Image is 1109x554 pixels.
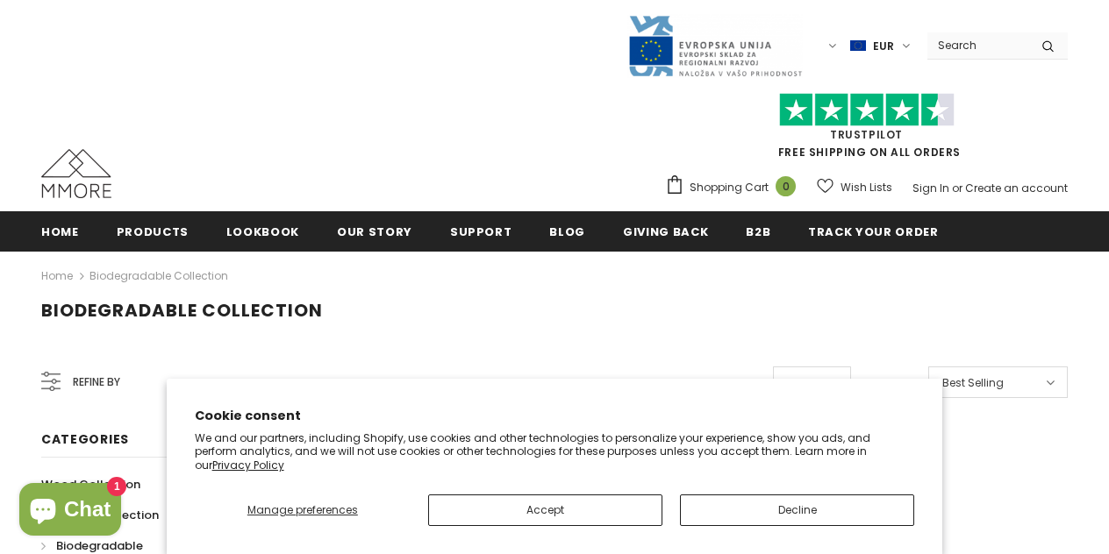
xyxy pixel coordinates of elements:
[195,407,915,425] h2: Cookie consent
[14,483,126,540] inbox-online-store-chat: Shopify online store chat
[73,373,120,392] span: Refine by
[808,211,938,251] a: Track your order
[549,224,585,240] span: Blog
[787,374,797,392] span: 12
[41,266,73,287] a: Home
[117,224,189,240] span: Products
[690,179,769,196] span: Shopping Cart
[952,181,962,195] span: or
[41,211,79,251] a: Home
[89,268,228,283] a: Biodegradable Collection
[927,32,1028,58] input: Search Site
[942,374,1004,392] span: Best Selling
[41,430,129,448] span: Categories
[226,224,299,240] span: Lookbook
[627,14,803,78] img: Javni Razpis
[830,127,903,142] a: Trustpilot
[226,211,299,251] a: Lookbook
[195,494,411,526] button: Manage preferences
[665,101,1068,160] span: FREE SHIPPING ON ALL ORDERS
[965,181,1068,195] a: Create an account
[41,224,79,240] span: Home
[817,172,892,202] a: Wish Lists
[450,211,512,251] a: support
[877,374,915,392] label: Sort by
[873,38,894,55] span: EUR
[41,298,323,323] span: Biodegradable Collection
[676,374,760,392] label: Items per page
[337,224,412,240] span: Our Story
[212,458,284,472] a: Privacy Policy
[779,93,955,127] img: Trust Pilot Stars
[808,224,938,240] span: Track your order
[776,176,796,196] span: 0
[623,211,708,251] a: Giving back
[337,211,412,251] a: Our Story
[450,224,512,240] span: support
[41,469,140,500] a: Wood Collection
[746,211,770,251] a: B2B
[841,179,892,196] span: Wish Lists
[195,431,915,472] p: We and our partners, including Shopify, use cookies and other technologies to personalize your ex...
[41,149,111,198] img: MMORE Cases
[746,224,770,240] span: B2B
[912,181,949,195] a: Sign In
[623,224,708,240] span: Giving back
[665,174,805,201] a: Shopping Cart 0
[41,476,140,493] span: Wood Collection
[680,494,914,526] button: Decline
[117,211,189,251] a: Products
[627,38,803,53] a: Javni Razpis
[428,494,662,526] button: Accept
[549,211,585,251] a: Blog
[247,502,358,517] span: Manage preferences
